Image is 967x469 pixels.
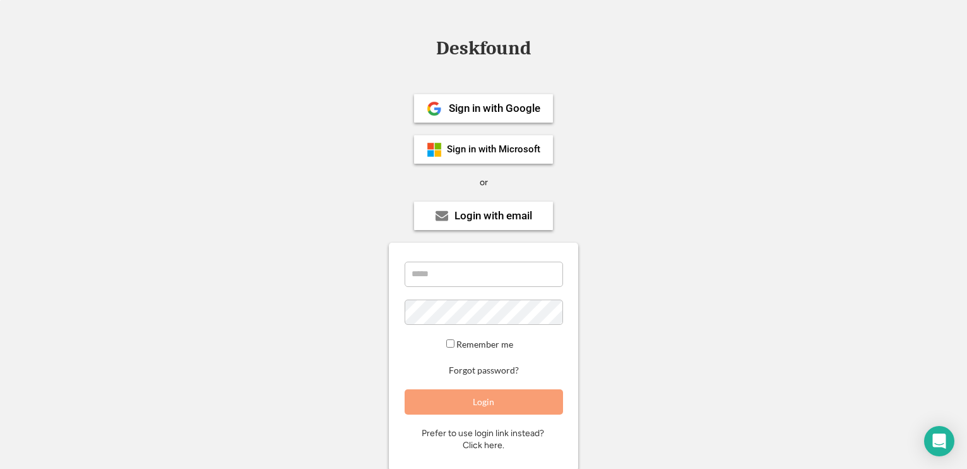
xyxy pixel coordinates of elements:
[924,426,954,456] div: Open Intercom Messenger
[430,39,537,58] div: Deskfound
[454,210,532,221] div: Login with email
[447,365,521,377] button: Forgot password?
[456,339,513,350] label: Remember me
[422,427,546,452] div: Prefer to use login link instead? Click here.
[449,103,540,114] div: Sign in with Google
[447,145,540,154] div: Sign in with Microsoft
[427,101,442,116] img: 1024px-Google__G__Logo.svg.png
[405,389,563,415] button: Login
[480,176,488,189] div: or
[427,142,442,157] img: ms-symbollockup_mssymbol_19.png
